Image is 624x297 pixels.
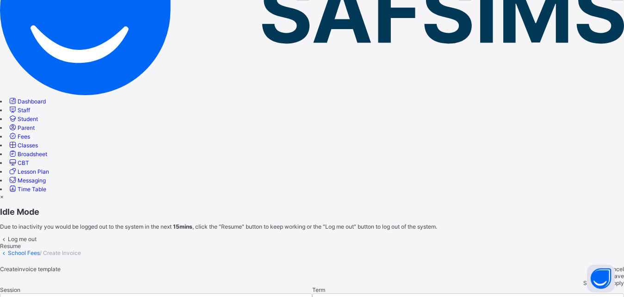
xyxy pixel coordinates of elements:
span: Classes [18,142,38,149]
span: Cancel [605,266,624,273]
a: Parent [8,124,35,131]
span: Messaging [18,177,46,184]
a: Dashboard [8,98,46,105]
span: Dashboard [18,98,46,105]
a: Classes [8,142,38,149]
a: Fees [8,133,30,140]
span: Save and Apply [583,279,624,286]
span: Log me out [8,236,37,242]
a: Staff [8,107,30,114]
a: CBT [8,159,29,166]
a: Broadsheet [8,151,47,158]
span: Broadsheet [18,151,47,158]
a: School Fees [8,249,40,256]
a: Lesson Plan [8,168,49,175]
span: Save [611,273,624,279]
span: Staff [18,107,30,114]
span: Student [18,115,38,122]
button: Open asap [587,265,615,292]
span: CBT [18,159,29,166]
span: / Create Invoice [40,249,81,256]
span: Lesson Plan [18,168,49,175]
span: Fees [18,133,30,140]
a: Student [8,115,38,122]
span: Time Table [18,186,46,193]
a: Messaging [8,177,46,184]
span: Term [312,286,325,293]
strong: 15mins [173,223,192,230]
a: Time Table [8,186,46,193]
span: Parent [18,124,35,131]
